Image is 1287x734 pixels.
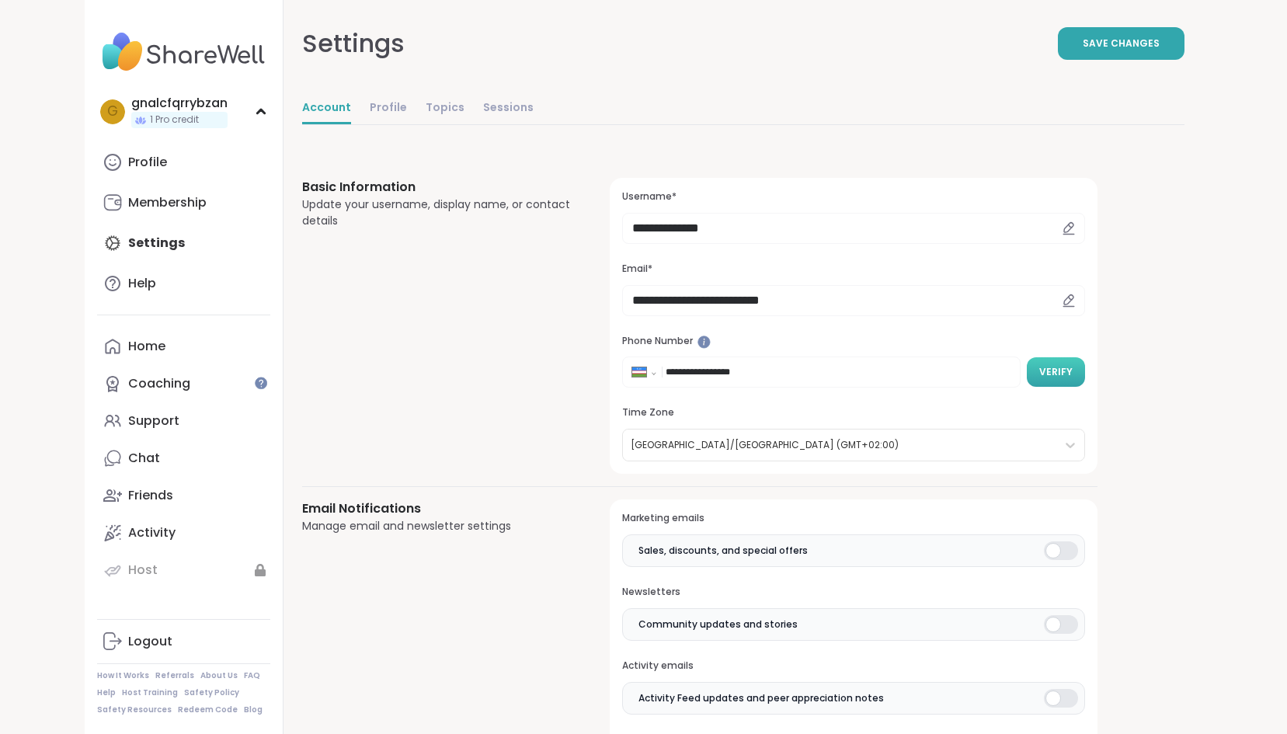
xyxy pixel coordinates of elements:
iframe: Spotlight [697,336,711,349]
div: Help [128,275,156,292]
a: Account [302,93,351,124]
h3: Marketing emails [622,512,1084,525]
a: Safety Resources [97,704,172,715]
a: FAQ [244,670,260,681]
button: Verify [1027,357,1085,387]
iframe: Spotlight [255,377,267,389]
div: Friends [128,487,173,504]
a: Help [97,265,270,302]
span: Sales, discounts, and special offers [638,544,808,558]
a: Topics [426,93,464,124]
a: Referrals [155,670,194,681]
a: How It Works [97,670,149,681]
div: Home [128,338,165,355]
a: Chat [97,440,270,477]
a: Friends [97,477,270,514]
a: Safety Policy [184,687,239,698]
h3: Activity emails [622,659,1084,673]
div: Support [128,412,179,430]
a: Sessions [483,93,534,124]
h3: Newsletters [622,586,1084,599]
span: g [107,102,118,122]
div: gnalcfqrrybzan [131,95,228,112]
span: Verify [1039,365,1073,379]
a: Logout [97,623,270,660]
a: Host Training [122,687,178,698]
a: Profile [370,93,407,124]
a: Profile [97,144,270,181]
div: Settings [302,25,405,62]
a: Help [97,687,116,698]
a: Home [97,328,270,365]
h3: Phone Number [622,335,1084,348]
a: About Us [200,670,238,681]
div: Membership [128,194,207,211]
a: Host [97,551,270,589]
div: Chat [128,450,160,467]
div: Profile [128,154,167,171]
button: Save Changes [1058,27,1184,60]
div: Coaching [128,375,190,392]
a: Membership [97,184,270,221]
h3: Email Notifications [302,499,573,518]
div: Activity [128,524,176,541]
div: Update your username, display name, or contact details [302,197,573,229]
a: Blog [244,704,263,715]
h3: Time Zone [622,406,1084,419]
h3: Username* [622,190,1084,204]
span: 1 Pro credit [150,113,199,127]
div: Manage email and newsletter settings [302,518,573,534]
img: ShareWell Nav Logo [97,25,270,79]
div: Logout [128,633,172,650]
a: Activity [97,514,270,551]
h3: Email* [622,263,1084,276]
div: Host [128,562,158,579]
span: Community updates and stories [638,617,798,631]
a: Redeem Code [178,704,238,715]
h3: Basic Information [302,178,573,197]
a: Support [97,402,270,440]
span: Save Changes [1083,37,1160,50]
span: Activity Feed updates and peer appreciation notes [638,691,884,705]
a: Coaching [97,365,270,402]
